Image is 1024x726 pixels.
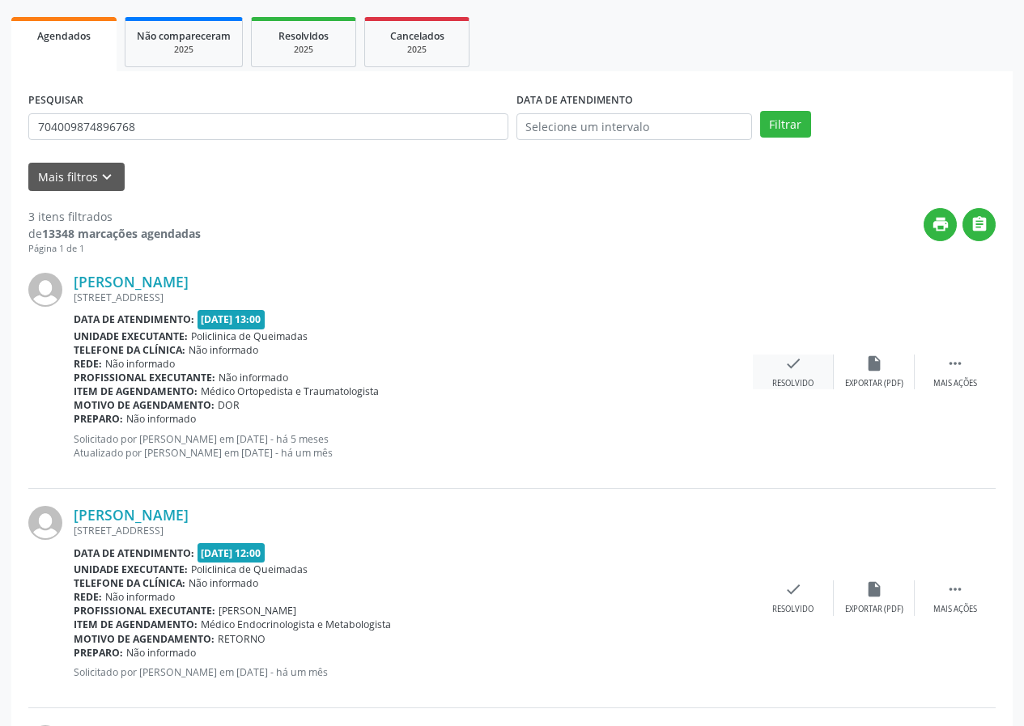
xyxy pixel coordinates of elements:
div: [STREET_ADDRESS] [74,524,753,537]
span: [PERSON_NAME] [219,604,296,618]
b: Item de agendamento: [74,384,198,398]
span: RETORNO [218,632,266,646]
label: PESQUISAR [28,88,83,113]
a: [PERSON_NAME] [74,506,189,524]
button:  [962,208,996,241]
b: Rede: [74,590,102,604]
b: Profissional executante: [74,371,215,384]
div: de [28,225,201,242]
i: insert_drive_file [865,580,883,598]
span: Cancelados [390,29,444,43]
strong: 13348 marcações agendadas [42,226,201,241]
div: 2025 [137,44,231,56]
span: [DATE] 13:00 [198,310,266,329]
b: Data de atendimento: [74,546,194,560]
i: check [784,355,802,372]
div: Mais ações [933,604,977,615]
div: Página 1 de 1 [28,242,201,256]
i:  [946,580,964,598]
b: Preparo: [74,646,123,660]
i:  [971,215,988,233]
b: Unidade executante: [74,563,188,576]
span: [DATE] 12:00 [198,543,266,562]
div: Exportar (PDF) [845,604,903,615]
span: DOR [218,398,240,412]
span: Médico Endocrinologista e Metabologista [201,618,391,631]
div: 2025 [376,44,457,56]
div: 2025 [263,44,344,56]
span: Policlinica de Queimadas [191,563,308,576]
span: Médico Ortopedista e Traumatologista [201,384,379,398]
span: Não informado [189,343,258,357]
b: Data de atendimento: [74,312,194,326]
b: Profissional executante: [74,604,215,618]
b: Motivo de agendamento: [74,632,215,646]
i: print [932,215,950,233]
i: insert_drive_file [865,355,883,372]
img: img [28,506,62,540]
div: Resolvido [772,378,814,389]
span: Não informado [189,576,258,590]
p: Solicitado por [PERSON_NAME] em [DATE] - há 5 meses Atualizado por [PERSON_NAME] em [DATE] - há u... [74,432,753,460]
i: check [784,580,802,598]
b: Motivo de agendamento: [74,398,215,412]
a: [PERSON_NAME] [74,273,189,291]
button: print [924,208,957,241]
div: Mais ações [933,378,977,389]
img: img [28,273,62,307]
b: Unidade executante: [74,329,188,343]
span: Não informado [105,357,175,371]
span: Não informado [105,590,175,604]
label: DATA DE ATENDIMENTO [516,88,633,113]
input: Selecione um intervalo [516,113,752,141]
b: Rede: [74,357,102,371]
i:  [946,355,964,372]
p: Solicitado por [PERSON_NAME] em [DATE] - há um mês [74,665,753,679]
div: Exportar (PDF) [845,378,903,389]
div: 3 itens filtrados [28,208,201,225]
span: Não compareceram [137,29,231,43]
span: Não informado [219,371,288,384]
b: Telefone da clínica: [74,343,185,357]
i: keyboard_arrow_down [98,168,116,186]
div: Resolvido [772,604,814,615]
button: Filtrar [760,111,811,138]
span: Agendados [37,29,91,43]
span: Não informado [126,646,196,660]
input: Nome, CNS [28,113,508,141]
span: Não informado [126,412,196,426]
b: Preparo: [74,412,123,426]
span: Policlinica de Queimadas [191,329,308,343]
button: Mais filtroskeyboard_arrow_down [28,163,125,191]
b: Item de agendamento: [74,618,198,631]
b: Telefone da clínica: [74,576,185,590]
div: [STREET_ADDRESS] [74,291,753,304]
span: Resolvidos [278,29,329,43]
